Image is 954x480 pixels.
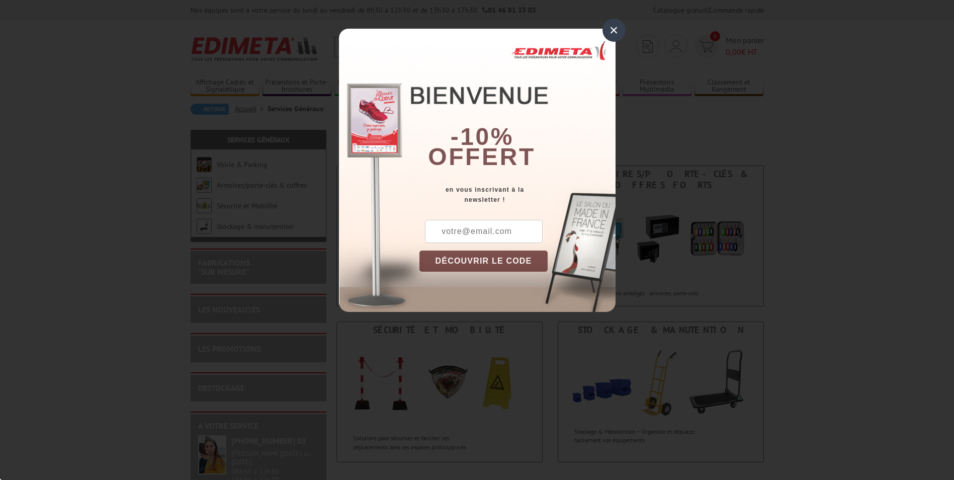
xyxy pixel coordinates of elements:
button: DÉCOUVRIR LE CODE [419,251,548,272]
font: offert [428,143,536,170]
b: -10% [451,123,514,150]
input: votre@email.com [425,220,543,243]
div: × [602,19,626,42]
div: en vous inscrivant à la newsletter ! [419,185,616,205]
